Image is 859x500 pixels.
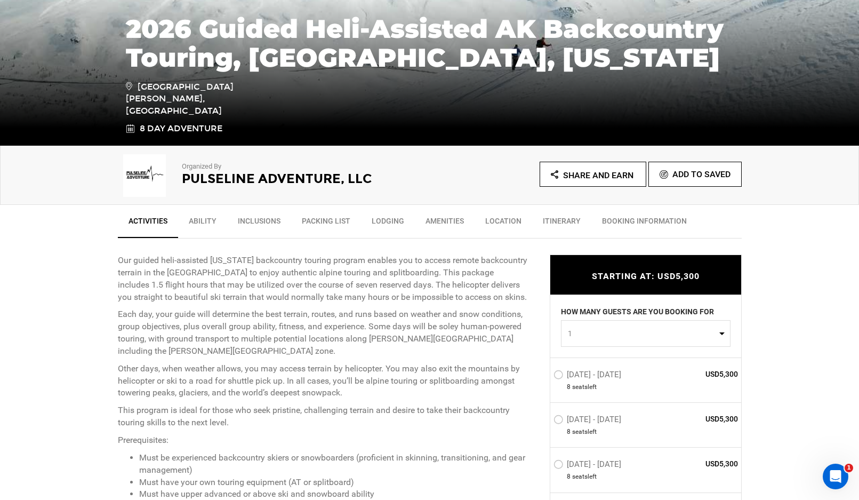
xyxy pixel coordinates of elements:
span: Share and Earn [563,170,633,180]
img: 2fc09df56263535bfffc428f72fcd4c8.png [118,154,171,197]
span: seat left [572,383,597,392]
span: 1 [845,464,853,472]
p: Our guided heli-assisted [US_STATE] backcountry touring program enables you to access remote back... [118,255,534,303]
a: Location [475,210,532,237]
span: USD5,300 [661,459,738,470]
span: s [584,383,588,392]
iframe: Intercom live chat [823,464,848,489]
label: [DATE] - [DATE] [553,370,624,383]
a: BOOKING INFORMATION [591,210,697,237]
span: seat left [572,473,597,482]
h2: Pulseline Adventure, LLC [182,172,400,186]
span: 8 Day Adventure [140,123,222,135]
span: 8 [567,473,571,482]
span: s [584,427,588,436]
button: 1 [561,320,730,347]
span: s [584,473,588,482]
span: USD5,300 [661,369,738,379]
label: [DATE] - [DATE] [553,415,624,427]
a: Inclusions [227,210,291,237]
span: [GEOGRAPHIC_DATA][PERSON_NAME], [GEOGRAPHIC_DATA] [126,80,278,118]
p: Organized By [182,162,400,172]
p: Other days, when weather allows, you may access terrain by helicopter. You may also exit the moun... [118,363,534,400]
span: seat left [572,427,597,436]
span: Add To Saved [672,169,730,179]
li: Must have your own touring equipment (AT or splitboard) [139,477,534,489]
span: 8 [567,427,571,436]
h1: 2026 Guided Heli-Assisted AK Backcountry Touring, [GEOGRAPHIC_DATA], [US_STATE] [126,14,734,72]
span: 1 [568,328,717,339]
label: [DATE] - [DATE] [553,460,624,473]
a: Packing List [291,210,361,237]
span: USD5,300 [661,414,738,424]
p: Prerequisites: [118,434,534,447]
a: Itinerary [532,210,591,237]
span: 8 [567,383,571,392]
span: STARTING AT: USD5,300 [592,271,700,281]
li: Must be experienced backcountry skiers or snowboarders (proficient in skinning, transitioning, an... [139,452,534,477]
a: Lodging [361,210,415,237]
a: Activities [118,210,178,238]
label: HOW MANY GUESTS ARE YOU BOOKING FOR [561,306,714,320]
p: This program is ideal for those who seek pristine, challenging terrain and desire to take their b... [118,404,534,429]
p: Each day, your guide will determine the best terrain, routes, and runs based on weather and snow ... [118,308,534,357]
a: Amenities [415,210,475,237]
a: Ability [178,210,227,237]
